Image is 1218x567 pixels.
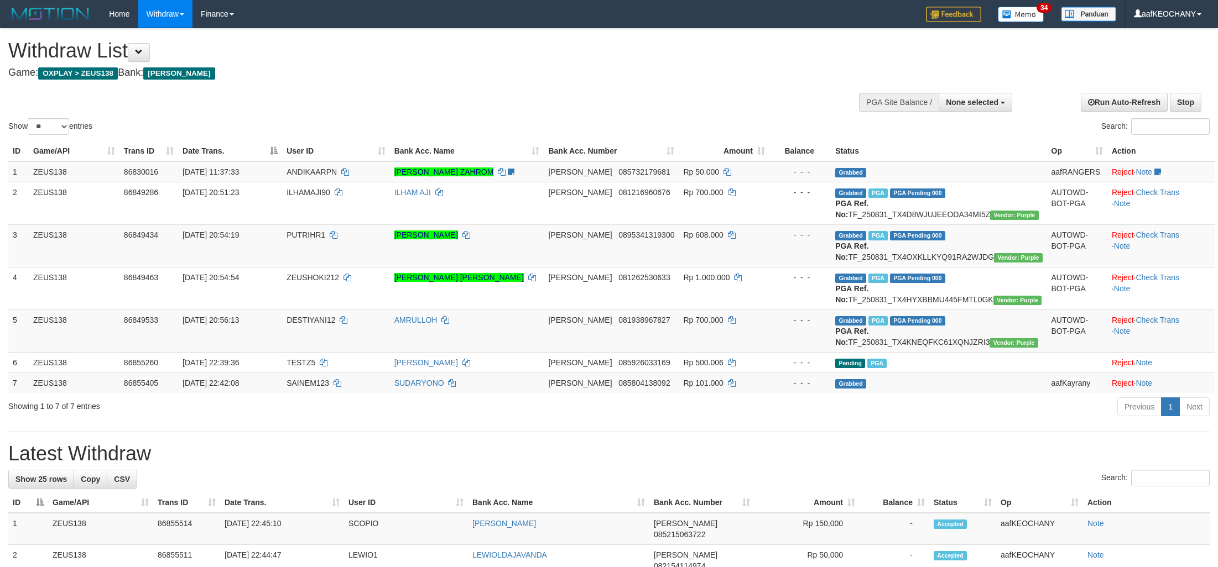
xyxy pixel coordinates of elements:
[1136,358,1152,367] a: Note
[679,141,769,161] th: Amount: activate to sort column ascending
[48,492,153,513] th: Game/API: activate to sort column ascending
[618,316,670,324] span: Copy 081938967827 to clipboard
[153,513,220,545] td: 86855514
[1101,470,1210,486] label: Search:
[74,470,107,489] a: Copy
[1047,309,1107,352] td: AUTOWD-BOT-PGA
[394,316,438,324] a: AMRULLOH
[1112,230,1134,239] a: Reject
[344,492,468,513] th: User ID: activate to sort column ascending
[618,273,670,282] span: Copy 081262530633 to clipboard
[990,338,1038,348] span: Vendor URL: https://trx4.1velocity.biz
[1131,470,1210,486] input: Search:
[774,314,826,326] div: - - -
[287,230,325,239] span: PUTRIHR1
[1101,118,1210,135] label: Search:
[860,492,929,513] th: Balance: activate to sort column ascending
[990,211,1038,220] span: Vendor URL: https://trx4.1velocity.biz
[153,492,220,513] th: Trans ID: activate to sort column ascending
[548,358,612,367] span: [PERSON_NAME]
[835,316,866,326] span: Grabbed
[8,161,29,182] td: 1
[8,182,29,224] td: 2
[468,492,649,513] th: Bank Acc. Name: activate to sort column ascending
[8,352,29,372] td: 6
[1136,188,1179,197] a: Check Trans
[8,372,29,393] td: 7
[8,492,48,513] th: ID: activate to sort column descending
[996,492,1083,513] th: Op: activate to sort column ascending
[183,273,239,282] span: [DATE] 20:54:54
[835,168,866,177] span: Grabbed
[1179,397,1210,416] a: Next
[831,267,1047,309] td: TF_250831_TX4HYXBBMU445FMTL0GK
[548,379,612,387] span: [PERSON_NAME]
[124,167,158,176] span: 86830016
[1081,93,1168,112] a: Run Auto-Refresh
[394,358,458,367] a: [PERSON_NAME]
[1112,188,1134,197] a: Reject
[683,230,723,239] span: Rp 608.000
[29,224,119,267] td: ZEUS138
[1114,199,1131,208] a: Note
[1037,3,1052,13] span: 34
[1107,352,1215,372] td: ·
[859,93,939,112] div: PGA Site Balance /
[1083,492,1210,513] th: Action
[754,513,860,545] td: Rp 150,000
[544,141,679,161] th: Bank Acc. Number: activate to sort column ascending
[835,284,868,304] b: PGA Ref. No:
[835,359,865,368] span: Pending
[124,230,158,239] span: 86849434
[8,513,48,545] td: 1
[926,7,981,22] img: Feedback.jpg
[1114,242,1131,250] a: Note
[29,141,119,161] th: Game/API: activate to sort column ascending
[548,316,612,324] span: [PERSON_NAME]
[28,118,69,135] select: Showentries
[220,513,344,545] td: [DATE] 22:45:10
[890,231,945,240] span: PGA Pending
[1107,182,1215,224] td: · ·
[831,182,1047,224] td: TF_250831_TX4D8WJUJEEODA34MI5Z
[287,188,330,197] span: ILHAMAJI90
[8,443,1210,465] h1: Latest Withdraw
[774,187,826,198] div: - - -
[1107,161,1215,182] td: ·
[29,161,119,182] td: ZEUS138
[754,492,860,513] th: Amount: activate to sort column ascending
[939,93,1012,112] button: None selected
[618,188,670,197] span: Copy 081216960676 to clipboard
[287,358,315,367] span: TESTZ5
[868,188,888,198] span: Marked by aafRornrotha
[287,379,329,387] span: SAINEM123
[1087,519,1104,528] a: Note
[1107,141,1215,161] th: Action
[654,530,705,539] span: Copy 085215063722 to clipboard
[183,316,239,324] span: [DATE] 20:56:13
[683,273,730,282] span: Rp 1.000.000
[390,141,544,161] th: Bank Acc. Name: activate to sort column ascending
[220,492,344,513] th: Date Trans.: activate to sort column ascending
[1117,397,1162,416] a: Previous
[1112,358,1134,367] a: Reject
[1131,118,1210,135] input: Search:
[998,7,1044,22] img: Button%20Memo.svg
[282,141,390,161] th: User ID: activate to sort column ascending
[683,188,723,197] span: Rp 700.000
[774,377,826,389] div: - - -
[107,470,137,489] a: CSV
[867,359,887,368] span: Marked by aafmaleo
[8,396,499,412] div: Showing 1 to 7 of 7 entries
[183,358,239,367] span: [DATE] 22:39:36
[394,273,524,282] a: [PERSON_NAME] [PERSON_NAME]
[683,316,723,324] span: Rp 700.000
[1047,161,1107,182] td: aafRANGERS
[8,67,801,78] h4: Game: Bank:
[394,230,458,239] a: [PERSON_NAME]
[774,357,826,368] div: - - -
[649,492,754,513] th: Bank Acc. Number: activate to sort column ascending
[548,273,612,282] span: [PERSON_NAME]
[774,166,826,177] div: - - -
[1170,93,1201,112] a: Stop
